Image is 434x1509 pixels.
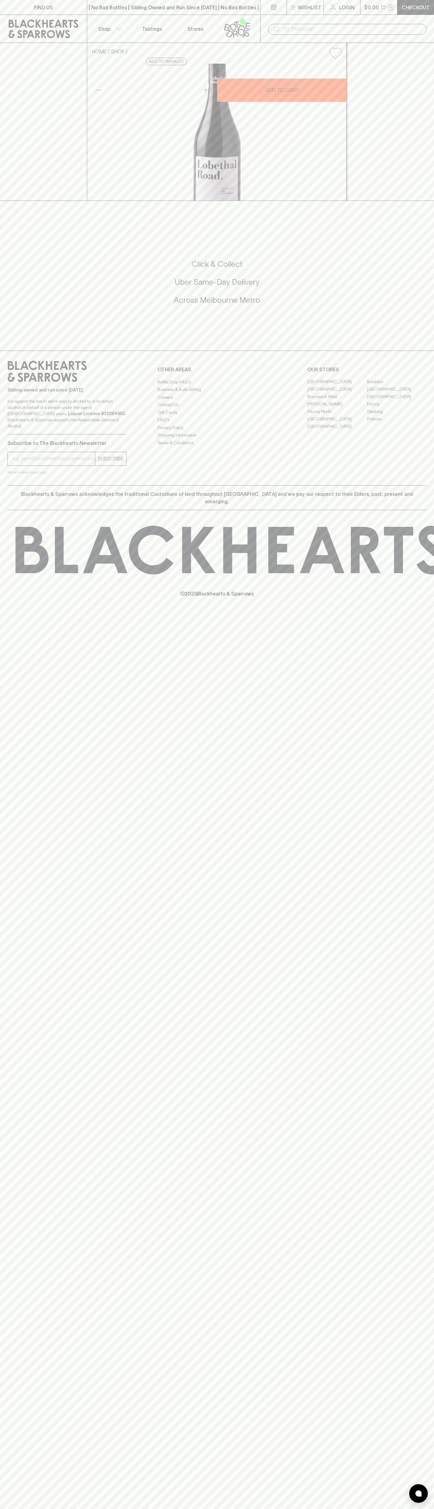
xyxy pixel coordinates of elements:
[34,4,53,11] p: FIND US
[187,25,204,33] p: Stores
[7,439,127,447] p: Subscribe to The Blackhearts Newsletter
[307,408,367,415] a: Fitzroy North
[327,45,344,61] button: Add to wishlist
[7,259,427,269] h5: Click & Collect
[7,295,427,305] h5: Across Melbourne Metro
[68,411,125,416] strong: Liquor License #32064953
[7,469,127,475] p: We will never spam you
[7,387,127,393] p: Sibling owned and run since [DATE]
[98,25,110,33] p: Shop
[307,393,367,401] a: Brunswick West
[142,25,162,33] p: Tastings
[12,454,95,464] input: e.g. jane@blackheartsandsparrows.com.au
[130,15,174,43] a: Tastings
[95,452,126,465] button: SUBSCRIBE
[307,378,367,386] a: [GEOGRAPHIC_DATA]
[12,490,422,505] p: Blackhearts & Sparrows acknowledges the traditional Custodians of land throughout [GEOGRAPHIC_DAT...
[307,386,367,393] a: [GEOGRAPHIC_DATA]
[389,6,392,9] p: 0
[7,277,427,287] h5: Uber Same-Day Delivery
[158,393,277,401] a: Careers
[158,409,277,416] a: Gift Cards
[367,378,427,386] a: Braddon
[364,4,379,11] p: $0.00
[367,386,427,393] a: [GEOGRAPHIC_DATA]
[87,15,131,43] button: Shop
[158,416,277,424] a: FAQ's
[98,455,124,462] p: SUBSCRIBE
[367,393,427,401] a: [GEOGRAPHIC_DATA]
[307,401,367,408] a: [PERSON_NAME]
[158,386,277,393] a: Business & Bulk Gifting
[7,234,427,338] div: Call to action block
[367,415,427,423] a: Prahran
[367,408,427,415] a: Geelong
[298,4,321,11] p: Wishlist
[266,86,299,94] p: ADD TO CART
[92,49,106,54] a: HOME
[307,366,427,373] p: OUR STORES
[402,4,430,11] p: Checkout
[307,415,367,423] a: [GEOGRAPHIC_DATA]
[158,378,277,386] a: Bottle Drop FAQ's
[158,432,277,439] a: Shipping Information
[158,439,277,446] a: Terms & Conditions
[307,423,367,430] a: [GEOGRAPHIC_DATA]
[146,58,187,65] button: Add to wishlist
[217,79,347,102] button: ADD TO CART
[158,424,277,431] a: Privacy Policy
[339,4,355,11] p: Login
[174,15,217,43] a: Stores
[283,24,422,34] input: Try "Pinot noir"
[158,366,277,373] p: OTHER AREAS
[87,64,347,201] img: 33892.png
[367,401,427,408] a: Fitzroy
[158,401,277,409] a: Contact Us
[111,49,124,54] a: SHOP
[7,398,127,429] p: It is against the law to sell or supply alcohol to, or to obtain alcohol on behalf of a person un...
[415,1490,422,1497] img: bubble-icon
